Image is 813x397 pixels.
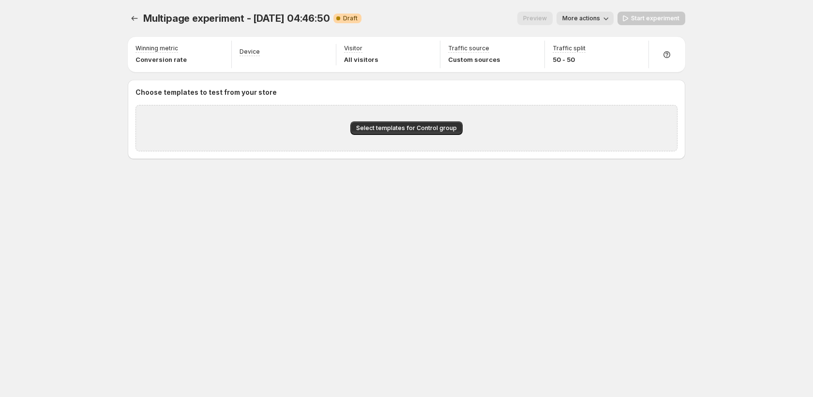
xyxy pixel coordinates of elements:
[135,55,187,64] p: Conversion rate
[448,55,500,64] p: Custom sources
[343,15,358,22] span: Draft
[135,88,677,97] p: Choose templates to test from your store
[128,12,141,25] button: Experiments
[553,44,586,52] p: Traffic split
[135,44,178,52] p: Winning metric
[557,12,614,25] button: More actions
[553,55,586,64] p: 50 - 50
[562,15,600,22] span: More actions
[350,121,463,135] button: Select templates for Control group
[240,48,260,56] p: Device
[356,124,457,132] span: Select templates for Control group
[448,44,489,52] p: Traffic source
[344,55,378,64] p: All visitors
[344,44,362,52] p: Visitor
[143,13,330,24] span: Multipage experiment - [DATE] 04:46:50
